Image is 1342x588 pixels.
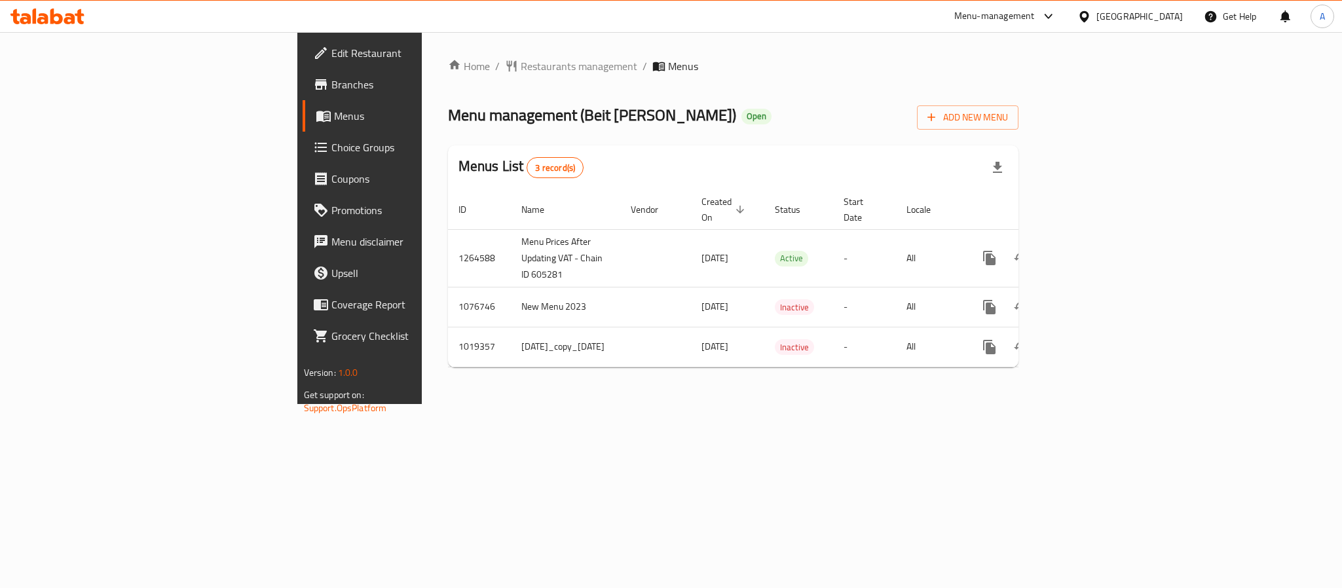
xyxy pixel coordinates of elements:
button: more [974,242,1005,274]
a: Promotions [303,194,521,226]
nav: breadcrumb [448,58,1019,74]
span: Inactive [775,340,814,355]
span: [DATE] [701,249,728,266]
span: [DATE] [701,338,728,355]
span: 1.0.0 [338,364,358,381]
span: Coverage Report [331,297,511,312]
a: Edit Restaurant [303,37,521,69]
span: Choice Groups [331,139,511,155]
td: [DATE]_copy_[DATE] [511,327,620,367]
td: - [833,287,896,327]
span: Promotions [331,202,511,218]
h2: Menus List [458,156,584,178]
span: Active [775,251,808,266]
a: Branches [303,69,521,100]
span: Upsell [331,265,511,281]
span: Edit Restaurant [331,45,511,61]
button: more [974,291,1005,323]
a: Choice Groups [303,132,521,163]
span: Branches [331,77,511,92]
th: Actions [963,190,1110,230]
td: New Menu 2023 [511,287,620,327]
a: Restaurants management [505,58,637,74]
td: All [896,287,963,327]
div: Menu-management [954,9,1035,24]
span: Open [741,111,772,122]
span: A [1320,9,1325,24]
span: Status [775,202,817,217]
button: more [974,331,1005,363]
span: Inactive [775,300,814,315]
span: Menu management ( Beit [PERSON_NAME] ) [448,100,736,130]
td: All [896,229,963,287]
table: enhanced table [448,190,1110,367]
span: Menus [668,58,698,74]
span: 3 record(s) [527,162,583,174]
div: Inactive [775,299,814,315]
button: Change Status [1005,291,1037,323]
span: [DATE] [701,298,728,315]
div: Active [775,251,808,266]
span: Version: [304,364,336,381]
a: Menus [303,100,521,132]
a: Grocery Checklist [303,320,521,352]
td: All [896,327,963,367]
span: Restaurants management [521,58,637,74]
td: - [833,229,896,287]
div: Export file [982,152,1013,183]
span: Created On [701,194,749,225]
div: Total records count [527,157,584,178]
button: Add New Menu [917,105,1018,130]
a: Support.OpsPlatform [304,399,387,416]
span: Start Date [844,194,880,225]
td: - [833,327,896,367]
span: Name [521,202,561,217]
a: Coupons [303,163,521,194]
a: Coverage Report [303,289,521,320]
span: ID [458,202,483,217]
li: / [643,58,647,74]
span: Get support on: [304,386,364,403]
button: Change Status [1005,242,1037,274]
div: [GEOGRAPHIC_DATA] [1096,9,1183,24]
a: Menu disclaimer [303,226,521,257]
span: Locale [906,202,948,217]
div: Open [741,109,772,124]
span: Menus [334,108,511,124]
button: Change Status [1005,331,1037,363]
span: Vendor [631,202,675,217]
td: Menu Prices After Updating VAT - Chain ID 605281 [511,229,620,287]
span: Add New Menu [927,109,1008,126]
span: Grocery Checklist [331,328,511,344]
span: Coupons [331,171,511,187]
div: Inactive [775,339,814,355]
a: Upsell [303,257,521,289]
span: Menu disclaimer [331,234,511,249]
